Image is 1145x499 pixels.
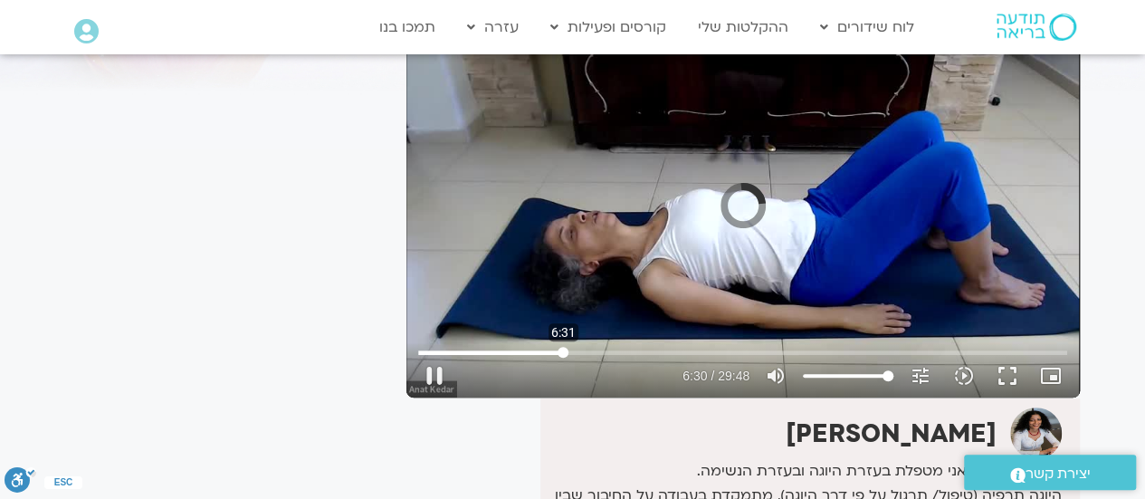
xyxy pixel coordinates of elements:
img: ענת קדר [1010,408,1062,459]
a: תמכו בנו [370,10,444,44]
a: ההקלטות שלי [689,10,797,44]
strong: [PERSON_NAME] [786,417,997,451]
img: תודעה בריאה [997,14,1076,41]
a: לוח שידורים [811,10,923,44]
a: עזרה [458,10,528,44]
a: קורסים ופעילות [541,10,675,44]
div: שמי ענת קדר. אני מטפלת בעזרת היוגה ובעזרת הנשימה. [545,459,1061,484]
span: יצירת קשר [1026,462,1091,486]
a: יצירת קשר [964,455,1136,490]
